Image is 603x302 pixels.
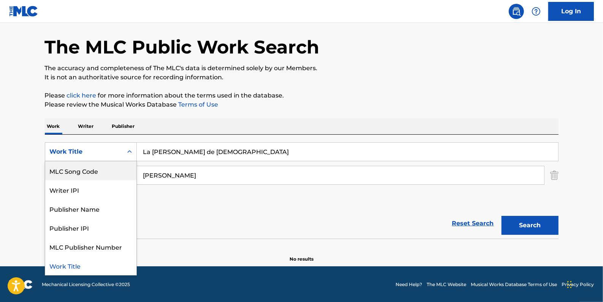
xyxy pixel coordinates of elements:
p: Work [45,118,62,134]
img: MLC Logo [9,6,38,17]
iframe: Chat Widget [565,266,603,302]
div: Work Title [50,147,118,156]
div: Publisher Name [45,199,136,218]
button: Search [502,216,559,235]
p: Please for more information about the terms used in the database. [45,91,559,100]
img: Delete Criterion [550,166,559,185]
div: Publisher IPI [45,218,136,237]
img: help [532,7,541,16]
a: Public Search [509,4,524,19]
p: Publisher [110,118,137,134]
a: Reset Search [448,215,498,232]
p: Writer [76,118,96,134]
p: The accuracy and completeness of The MLC's data is determined solely by our Members. [45,64,559,73]
div: Writer IPI [45,180,136,199]
a: Log In [548,2,594,21]
img: logo [9,280,33,289]
form: Search Form [45,142,559,239]
div: MLC Song Code [45,161,136,180]
div: MLC Publisher Number [45,237,136,256]
p: It is not an authoritative source for recording information. [45,73,559,82]
div: Help [529,4,544,19]
h1: The MLC Public Work Search [45,36,320,58]
span: Mechanical Licensing Collective © 2025 [42,281,130,288]
div: Drag [567,273,572,296]
a: Musical Works Database Terms of Use [471,281,557,288]
a: Terms of Use [177,101,218,108]
div: Work Title [45,256,136,275]
p: No results [290,247,313,263]
a: click here [67,92,97,99]
a: The MLC Website [427,281,466,288]
a: Privacy Policy [562,281,594,288]
p: Please review the Musical Works Database [45,100,559,109]
img: search [512,7,521,16]
a: Need Help? [396,281,422,288]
